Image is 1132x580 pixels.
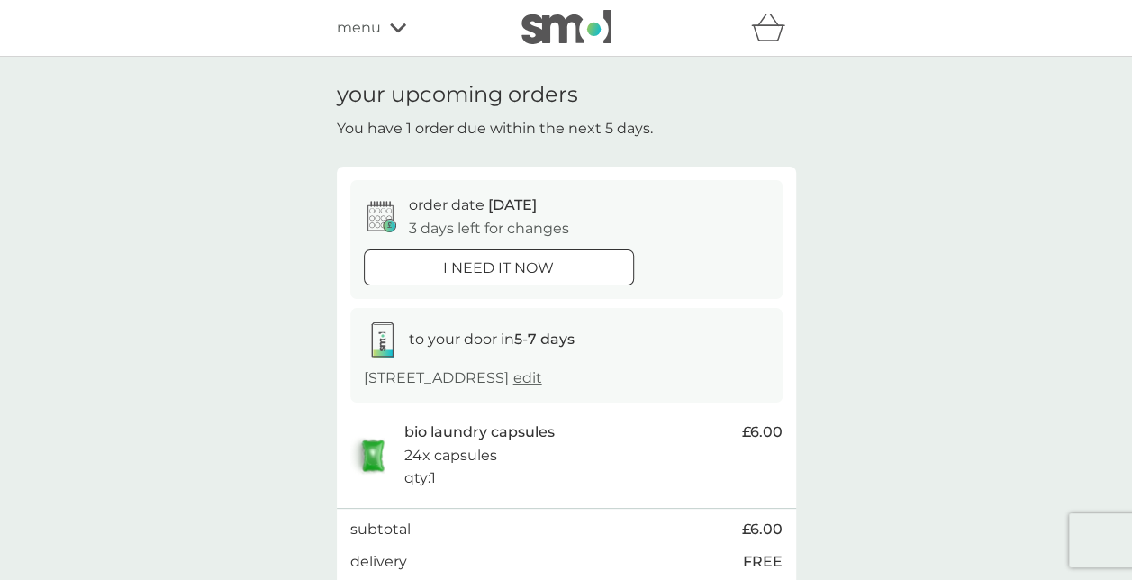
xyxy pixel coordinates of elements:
[409,217,569,240] p: 3 days left for changes
[742,518,783,541] span: £6.00
[350,550,407,574] p: delivery
[337,82,578,108] h1: your upcoming orders
[513,369,542,386] a: edit
[742,421,783,444] span: £6.00
[751,10,796,46] div: basket
[364,367,542,390] p: [STREET_ADDRESS]
[409,331,575,348] span: to your door in
[521,10,611,44] img: smol
[409,194,537,217] p: order date
[743,550,783,574] p: FREE
[404,421,555,444] p: bio laundry capsules
[488,196,537,213] span: [DATE]
[350,518,411,541] p: subtotal
[337,16,381,40] span: menu
[404,467,436,490] p: qty : 1
[404,444,497,467] p: 24x capsules
[364,249,634,285] button: i need it now
[337,117,653,140] p: You have 1 order due within the next 5 days.
[514,331,575,348] strong: 5-7 days
[443,257,554,280] p: i need it now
